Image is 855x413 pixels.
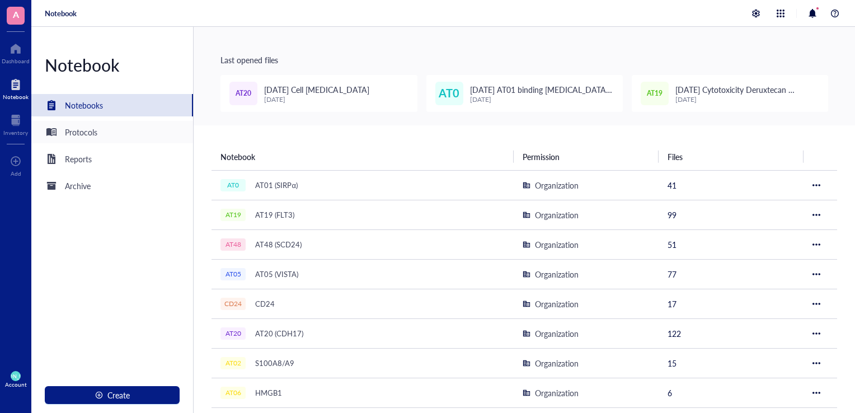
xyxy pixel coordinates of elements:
[31,94,193,116] a: Notebooks
[250,296,280,312] div: CD24
[65,180,91,192] div: Archive
[659,143,804,170] th: Files
[3,129,28,136] div: Inventory
[31,175,193,197] a: Archive
[535,179,579,191] div: Organization
[659,289,804,318] td: 17
[5,381,27,388] div: Account
[13,7,19,21] span: A
[264,96,369,104] div: [DATE]
[647,88,663,99] span: AT19
[250,237,307,252] div: AT48 (SCD24)
[3,93,29,100] div: Notebook
[3,76,29,100] a: Notebook
[535,327,579,340] div: Organization
[31,54,193,76] div: Notebook
[212,143,513,170] th: Notebook
[45,8,77,18] a: Notebook
[2,58,30,64] div: Dashboard
[65,153,92,165] div: Reports
[264,84,369,95] span: [DATE] Cell [MEDICAL_DATA]
[250,207,299,223] div: AT19 (FLT3)
[659,348,804,378] td: 15
[65,99,103,111] div: Notebooks
[220,54,828,66] div: Last opened files
[11,170,21,177] div: Add
[535,387,579,399] div: Organization
[65,126,97,138] div: Protocols
[236,88,251,99] span: AT20
[470,84,612,107] span: [DATE] AT01 binding [MEDICAL_DATA] surface
[659,170,804,200] td: 41
[659,200,804,229] td: 99
[45,386,180,404] button: Create
[250,326,308,341] div: AT20 (CDH17)
[659,259,804,289] td: 77
[2,40,30,64] a: Dashboard
[470,96,614,104] div: [DATE]
[514,143,659,170] th: Permission
[535,209,579,221] div: Organization
[439,85,459,102] span: AT0
[659,229,804,259] td: 51
[659,378,804,407] td: 6
[535,357,579,369] div: Organization
[675,84,795,107] span: [DATE] Cytotoxicity Deruxtecan Conjugated m20 humanized (v2)
[250,385,287,401] div: HMGB1
[250,355,299,371] div: S100A8/A9
[250,266,303,282] div: AT05 (VISTA)
[659,318,804,348] td: 122
[535,268,579,280] div: Organization
[107,391,130,400] span: Create
[31,148,193,170] a: Reports
[535,298,579,310] div: Organization
[675,96,819,104] div: [DATE]
[535,238,579,251] div: Organization
[250,177,303,193] div: AT01 (SIRPα)
[31,121,193,143] a: Protocols
[3,111,28,136] a: Inventory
